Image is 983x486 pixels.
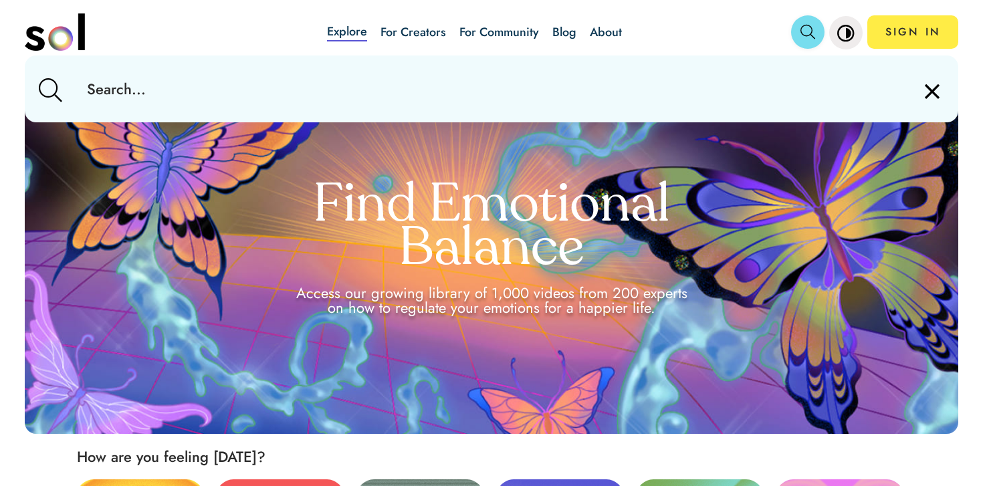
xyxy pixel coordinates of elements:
[77,447,983,466] h2: How are you feeling [DATE]?
[380,23,446,41] a: For Creators
[25,9,959,55] nav: main navigation
[459,23,539,41] a: For Community
[327,23,367,41] a: Explore
[590,23,622,41] a: About
[552,23,576,41] a: Blog
[219,185,765,272] h1: Find Emotional Balance
[25,13,85,51] img: logo
[287,285,697,315] div: Access our growing library of 1,000 videos from 200 experts on how to regulate your emotions for ...
[867,15,958,49] a: SIGN IN
[76,55,906,122] input: Search...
